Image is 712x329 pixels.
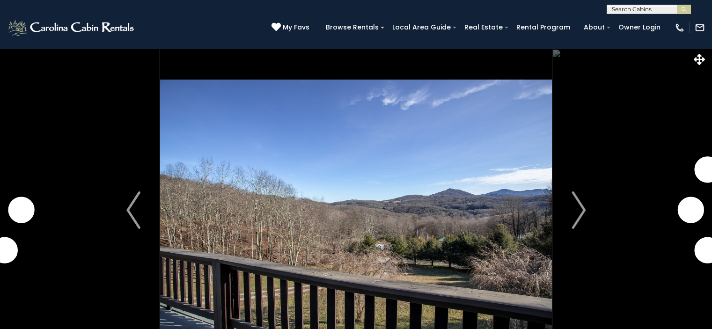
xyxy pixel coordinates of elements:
a: Local Area Guide [388,20,455,35]
img: White-1-2.png [7,18,137,37]
a: Browse Rentals [321,20,383,35]
a: About [579,20,609,35]
a: Real Estate [460,20,507,35]
img: phone-regular-white.png [675,22,685,33]
a: Owner Login [614,20,665,35]
a: Rental Program [512,20,575,35]
img: arrow [126,191,140,229]
img: arrow [572,191,586,229]
img: mail-regular-white.png [695,22,705,33]
a: My Favs [272,22,312,33]
span: My Favs [283,22,309,32]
